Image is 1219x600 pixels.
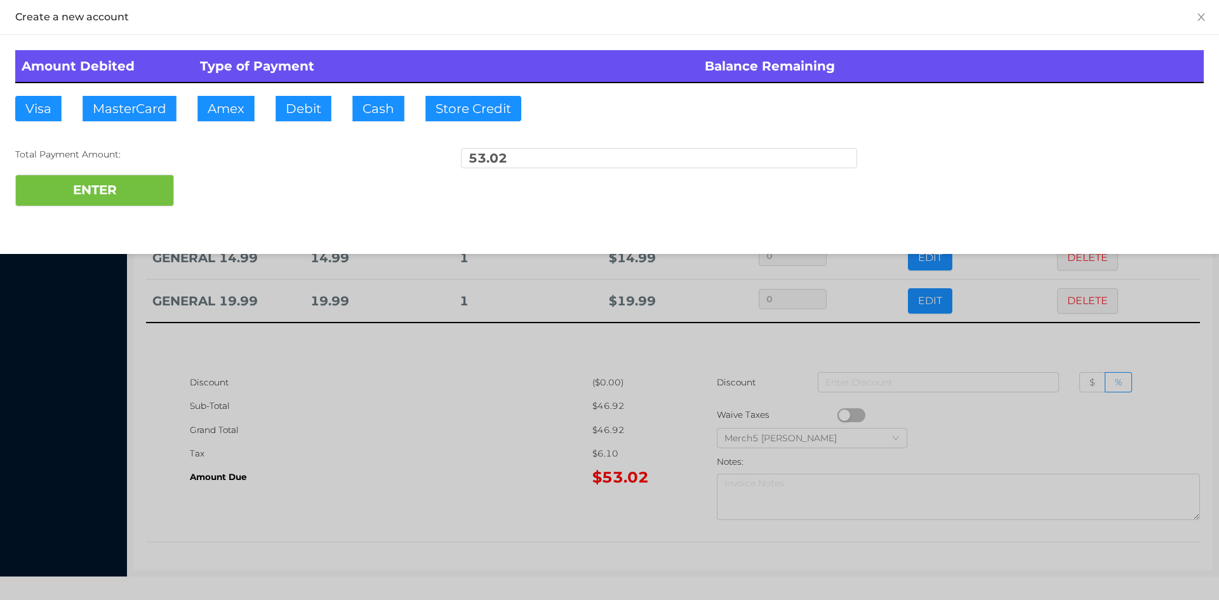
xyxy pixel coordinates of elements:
th: Type of Payment [194,50,699,83]
button: Amex [197,96,255,121]
th: Balance Remaining [698,50,1204,83]
i: icon: close [1196,12,1206,22]
button: Visa [15,96,62,121]
button: ENTER [15,175,174,206]
button: Store Credit [425,96,521,121]
div: Create a new account [15,10,1204,24]
th: Amount Debited [15,50,194,83]
div: Total Payment Amount: [15,148,411,161]
button: Debit [276,96,331,121]
button: MasterCard [83,96,177,121]
button: Cash [352,96,404,121]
